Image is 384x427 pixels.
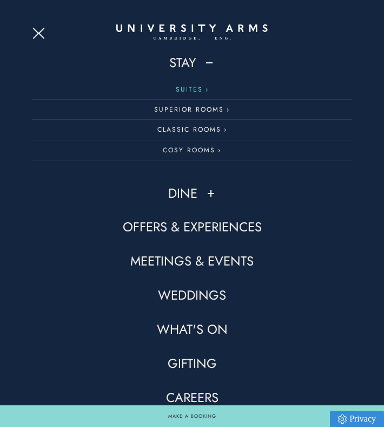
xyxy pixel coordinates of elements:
[130,253,254,270] a: Meetings & Events
[32,80,352,100] a: Suites
[158,287,226,304] a: Weddings
[338,415,347,424] img: Privacy
[168,355,217,372] a: Gifting
[32,27,48,36] button: Open Menu
[166,389,219,406] a: Careers
[32,120,352,140] a: Classic Rooms
[116,24,268,41] a: Home
[168,413,216,419] span: Make a Booking
[157,321,228,338] a: What's On
[123,218,262,236] a: Offers & Experiences
[330,411,384,427] a: Privacy
[32,100,352,120] a: Superior Rooms
[206,188,216,199] button: Show/Hide Child Menu
[169,54,196,72] a: Stay
[32,140,352,160] a: Cosy Rooms
[168,185,197,202] a: Dine
[204,57,215,68] button: Show/Hide Child Menu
